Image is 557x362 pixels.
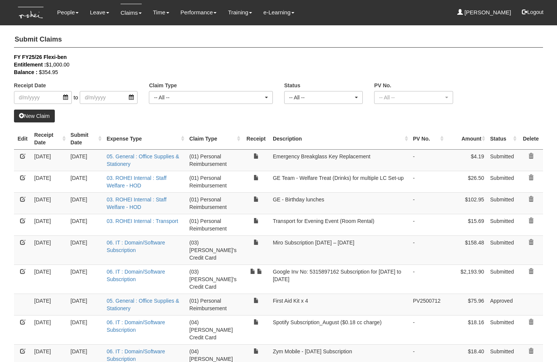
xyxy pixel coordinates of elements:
[107,218,178,224] a: 03. ROHEI Internal : Transport
[14,62,46,68] b: Entitlement :
[31,265,68,294] td: [DATE]
[72,91,80,104] span: to
[410,192,446,214] td: -
[446,149,487,171] td: $4.19
[107,319,165,333] a: 06. IT : Domain/Software Subscription
[446,214,487,235] td: $15.69
[31,214,68,235] td: [DATE]
[107,269,165,282] a: 06. IT : Domain/Software Subscription
[107,196,166,210] a: 03. ROHEI Internal : Staff Welfare - HOD
[186,265,242,294] td: (03) [PERSON_NAME]'s Credit Card
[68,294,104,315] td: [DATE]
[242,128,270,150] th: Receipt
[186,235,242,265] td: (03) [PERSON_NAME]'s Credit Card
[487,192,518,214] td: Submitted
[446,235,487,265] td: $158.48
[31,235,68,265] td: [DATE]
[14,54,67,60] b: FY FY25/26 Flexi-ben
[517,3,549,21] button: Logout
[410,294,446,315] td: PV2500712
[68,235,104,265] td: [DATE]
[90,4,109,21] a: Leave
[14,128,31,150] th: Edit
[68,192,104,214] td: [DATE]
[270,192,410,214] td: GE - Birthday lunches
[149,82,177,89] label: Claim Type
[107,298,179,311] a: 05. General : Office Supplies & Stationery
[31,128,68,150] th: Receipt Date : activate to sort column ascending
[410,128,446,150] th: PV No. : activate to sort column ascending
[186,171,242,192] td: (01) Personal Reimbursement
[104,128,186,150] th: Expense Type : activate to sort column ascending
[457,4,511,21] a: [PERSON_NAME]
[31,171,68,192] td: [DATE]
[80,91,138,104] input: d/m/yyyy
[446,128,487,150] th: Amount : activate to sort column ascending
[487,128,518,150] th: Status : activate to sort column ascending
[410,214,446,235] td: -
[410,315,446,344] td: -
[289,94,353,101] div: -- All --
[68,128,104,150] th: Submit Date : activate to sort column ascending
[186,149,242,171] td: (01) Personal Reimbursement
[107,153,179,167] a: 05. General : Office Supplies & Stationery
[446,265,487,294] td: $2,193.90
[487,214,518,235] td: Submitted
[487,171,518,192] td: Submitted
[525,332,549,354] iframe: chat widget
[186,294,242,315] td: (01) Personal Reimbursement
[68,171,104,192] td: [DATE]
[14,91,72,104] input: d/m/yyyy
[487,294,518,315] td: Approved
[270,294,410,315] td: First Aid Kit x 4
[270,171,410,192] td: GE Team - Welfare Treat (Drinks) for multiple LC Set-up
[68,315,104,344] td: [DATE]
[68,149,104,171] td: [DATE]
[31,294,68,315] td: [DATE]
[149,91,273,104] button: -- All --
[39,69,58,75] span: $354.95
[14,32,543,48] h4: Submit Claims
[270,265,410,294] td: Google Inv No: 5315897162 Subscription for [DATE] to [DATE]
[284,91,363,104] button: -- All --
[31,192,68,214] td: [DATE]
[487,235,518,265] td: Submitted
[186,214,242,235] td: (01) Personal Reimbursement
[446,315,487,344] td: $18.16
[57,4,79,21] a: People
[487,315,518,344] td: Submitted
[228,4,252,21] a: Training
[284,82,300,89] label: Status
[379,94,443,101] div: -- All --
[410,235,446,265] td: -
[68,265,104,294] td: [DATE]
[107,240,165,253] a: 06. IT : Domain/Software Subscription
[14,110,55,122] a: New Claim
[107,175,166,189] a: 03. ROHEI Internal : Staff Welfare - HOD
[374,91,453,104] button: -- All --
[121,4,142,22] a: Claims
[487,265,518,294] td: Submitted
[107,348,165,362] a: 06. IT : Domain/Software Subscription
[14,82,46,89] label: Receipt Date
[31,315,68,344] td: [DATE]
[446,171,487,192] td: $26.50
[487,149,518,171] td: Submitted
[518,128,543,150] th: Delete
[31,149,68,171] td: [DATE]
[181,4,217,21] a: Performance
[374,82,391,89] label: PV No.
[270,235,410,265] td: Miro Subscription [DATE] – [DATE]
[186,192,242,214] td: (01) Personal Reimbursement
[153,4,169,21] a: Time
[270,128,410,150] th: Description : activate to sort column ascending
[186,128,242,150] th: Claim Type : activate to sort column ascending
[270,149,410,171] td: Emergency Breakglass Key Replacement
[446,294,487,315] td: $75.96
[410,149,446,171] td: -
[410,171,446,192] td: -
[410,265,446,294] td: -
[154,94,263,101] div: -- All --
[14,61,532,68] div: $1,000.00
[270,214,410,235] td: Transport for Evening Event (Room Rental)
